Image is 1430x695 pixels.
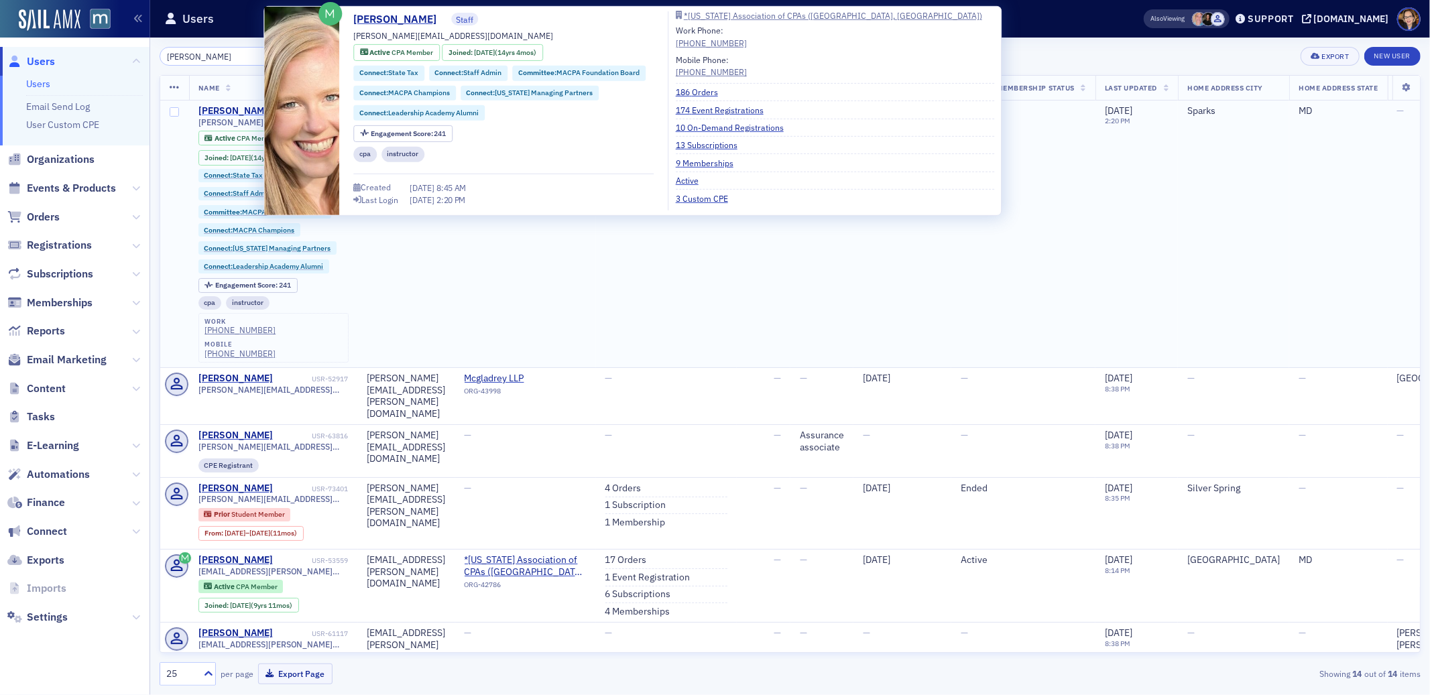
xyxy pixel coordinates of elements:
[367,483,446,529] div: [PERSON_NAME][EMAIL_ADDRESS][PERSON_NAME][DOMAIN_NAME]
[198,169,270,182] div: Connect:
[410,182,436,192] span: [DATE]
[204,318,276,326] div: work
[1364,47,1421,66] a: New User
[961,105,1086,117] div: Active
[230,601,251,610] span: [DATE]
[359,68,418,78] a: Connect:State Tax
[605,517,666,529] a: 1 Membership
[429,66,508,81] div: Connect:
[231,509,285,519] span: Student Member
[198,526,304,541] div: From: 2019-02-15 00:00:00
[198,580,284,593] div: Active: Active: CPA Member
[774,482,781,494] span: —
[1299,429,1306,441] span: —
[198,278,298,293] div: Engagement Score: 241
[204,189,271,198] a: Connect:Staff Admin
[204,171,263,180] a: Connect:State Tax
[442,44,543,61] div: Joined: 2011-05-20 00:00:00
[1187,83,1263,92] span: Home Address City
[676,192,738,204] a: 3 Custom CPE
[1105,554,1132,566] span: [DATE]
[465,554,587,578] span: *Maryland Association of CPAs (Timonium, MD)
[465,554,587,578] a: *[US_STATE] Association of CPAs ([GEOGRAPHIC_DATA], [GEOGRAPHIC_DATA])
[1105,83,1157,92] span: Last Updated
[605,627,613,639] span: —
[198,187,278,200] div: Connect:
[275,629,349,638] div: USR-61117
[214,582,236,591] span: Active
[353,29,553,42] span: [PERSON_NAME][EMAIL_ADDRESS][DOMAIN_NAME]
[214,509,231,519] span: Prior
[7,495,65,510] a: Finance
[27,581,66,596] span: Imports
[676,37,747,49] a: [PHONE_NUMBER]
[605,372,613,384] span: —
[605,572,691,584] a: 1 Event Registration
[198,150,299,165] div: Joined: 2011-05-20 00:00:00
[27,467,90,482] span: Automations
[1105,627,1132,639] span: [DATE]
[367,627,446,663] div: [EMAIL_ADDRESS][PERSON_NAME][DOMAIN_NAME]
[361,184,391,191] div: Created
[465,373,587,385] a: Mcgladrey LLP
[204,188,233,198] span: Connect :
[392,48,434,57] span: CPA Member
[27,409,55,424] span: Tasks
[7,409,55,424] a: Tasks
[1397,7,1421,31] span: Profile
[275,485,349,493] div: USR-73401
[1187,372,1195,384] span: —
[353,11,446,27] a: [PERSON_NAME]
[204,325,276,335] a: [PHONE_NUMBER]
[27,610,68,625] span: Settings
[1299,554,1378,566] div: MD
[221,668,253,680] label: per page
[1299,482,1306,494] span: —
[198,117,349,127] span: [PERSON_NAME][EMAIL_ADDRESS][DOMAIN_NAME]
[774,554,781,566] span: —
[512,66,646,81] div: Committee:
[275,556,349,565] div: USR-53559
[198,296,222,310] div: cpa
[676,11,994,19] a: *[US_STATE] Association of CPAs ([GEOGRAPHIC_DATA], [GEOGRAPHIC_DATA])
[605,429,613,441] span: —
[204,510,284,519] a: Prior Student Member
[204,349,276,359] a: [PHONE_NUMBER]
[961,429,968,441] span: —
[1105,372,1132,384] span: [DATE]
[27,267,93,281] span: Subscriptions
[863,429,870,441] span: —
[7,581,66,596] a: Imports
[7,524,67,539] a: Connect
[27,353,107,367] span: Email Marketing
[353,147,377,162] div: cpa
[1187,483,1280,495] div: Silver Spring
[19,9,80,31] a: SailAMX
[1151,14,1164,23] div: Also
[7,238,92,253] a: Registrations
[1105,429,1132,441] span: [DATE]
[225,529,297,538] div: – (11mos)
[435,68,464,77] span: Connect :
[204,226,294,235] a: Connect:MACPA Champions
[465,627,472,639] span: —
[198,483,273,495] a: [PERSON_NAME]
[436,182,466,192] span: 8:45 AM
[26,101,90,113] a: Email Send Log
[204,262,323,271] a: Connect:Leadership Academy Alumni
[198,105,273,117] div: [PERSON_NAME]
[1397,554,1405,566] span: —
[676,24,747,49] div: Work Phone:
[236,582,278,591] span: CPA Member
[198,373,273,385] a: [PERSON_NAME]
[90,9,111,29] img: SailAMX
[1397,429,1405,441] span: —
[1314,13,1389,25] div: [DOMAIN_NAME]
[26,78,50,90] a: Users
[1187,554,1280,566] div: [GEOGRAPHIC_DATA]
[676,54,747,78] div: Mobile Phone:
[166,667,196,681] div: 25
